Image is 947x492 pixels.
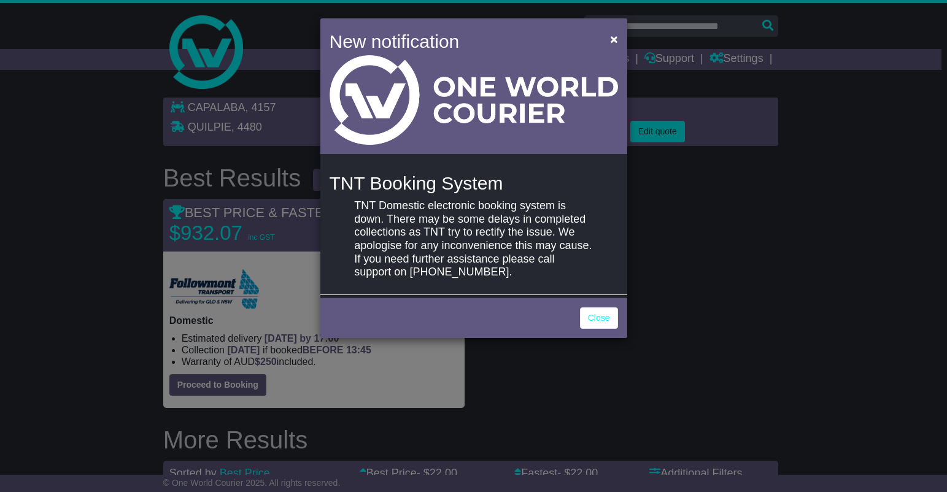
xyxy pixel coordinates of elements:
button: Close [604,26,624,52]
h4: TNT Booking System [330,173,618,193]
h4: New notification [330,28,593,55]
a: Close [580,307,618,329]
span: × [610,32,617,46]
img: Light [330,55,618,145]
p: TNT Domestic electronic booking system is down. There may be some delays in completed collections... [354,199,592,279]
